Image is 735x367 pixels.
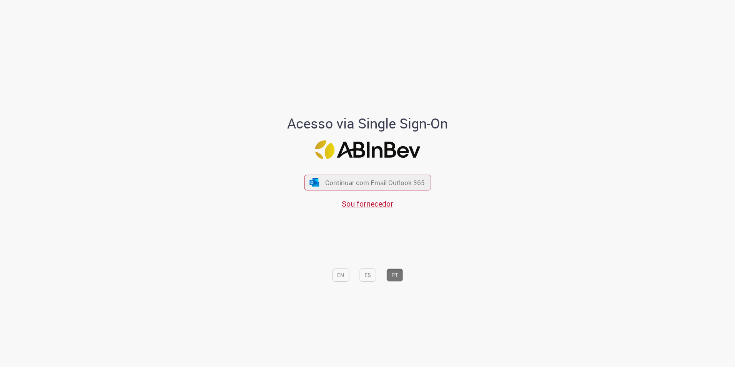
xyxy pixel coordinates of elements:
img: ícone Azure/Microsoft 360 [309,178,320,186]
span: Continuar com Email Outlook 365 [325,178,425,187]
button: ícone Azure/Microsoft 360 Continuar com Email Outlook 365 [304,175,431,190]
img: Logo ABInBev [315,140,420,159]
button: EN [332,269,349,282]
button: ES [359,269,376,282]
button: PT [386,269,403,282]
h1: Acesso via Single Sign-On [261,116,474,131]
a: Sou fornecedor [342,199,393,209]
